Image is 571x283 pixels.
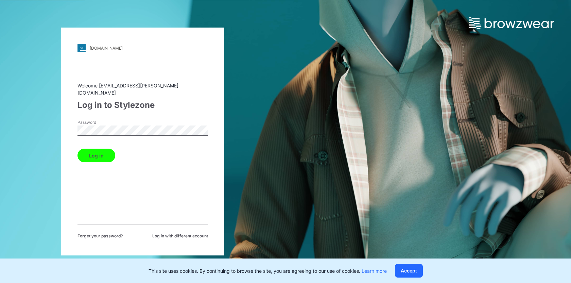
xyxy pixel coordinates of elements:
button: Accept [395,264,423,278]
img: browzwear-logo.e42bd6dac1945053ebaf764b6aa21510.svg [469,17,554,29]
a: Learn more [362,268,387,274]
div: Welcome [EMAIL_ADDRESS][PERSON_NAME][DOMAIN_NAME] [77,82,208,96]
span: Forget your password? [77,233,123,239]
button: Log in [77,149,115,162]
p: This site uses cookies. By continuing to browse the site, you are agreeing to our use of cookies. [149,267,387,274]
div: [DOMAIN_NAME] [90,46,123,51]
span: Log in with different account [152,233,208,239]
img: stylezone-logo.562084cfcfab977791bfbf7441f1a819.svg [77,44,86,52]
a: [DOMAIN_NAME] [77,44,208,52]
div: Log in to Stylezone [77,99,208,111]
label: Password [77,119,125,126]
